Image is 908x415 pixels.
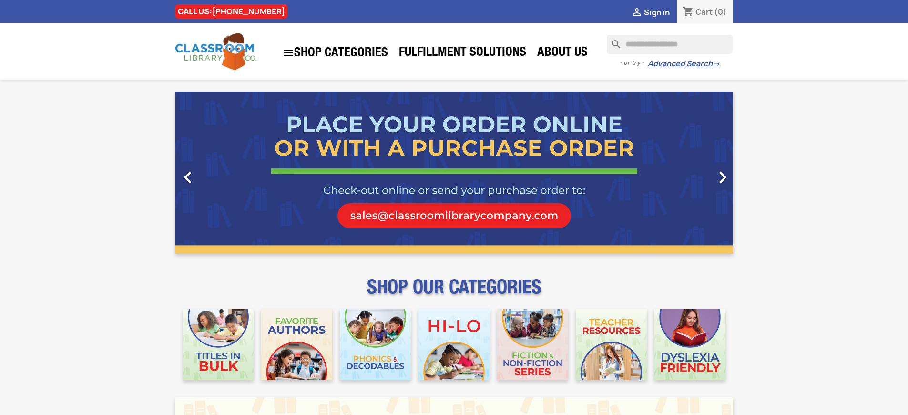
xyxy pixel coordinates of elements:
a: [PHONE_NUMBER] [212,6,285,17]
img: CLC_Favorite_Authors_Mobile.jpg [261,309,332,380]
a:  Sign in [631,7,670,18]
span: Cart [695,7,713,17]
a: Next [649,92,733,254]
i:  [176,166,200,189]
i:  [711,166,735,189]
i:  [283,47,294,59]
div: CALL US: [175,4,287,19]
img: CLC_Fiction_Nonfiction_Mobile.jpg [497,309,568,380]
a: About Us [532,44,592,63]
span: → [713,59,720,69]
i: search [607,35,618,46]
img: CLC_Bulk_Mobile.jpg [183,309,254,380]
a: Previous [175,92,259,254]
img: CLC_HiLo_Mobile.jpg [418,309,490,380]
input: Search [607,35,733,54]
img: CLC_Teacher_Resources_Mobile.jpg [576,309,647,380]
a: Advanced Search→ [648,59,720,69]
img: CLC_Phonics_And_Decodables_Mobile.jpg [340,309,411,380]
i:  [631,7,643,19]
a: SHOP CATEGORIES [278,42,393,63]
span: (0) [714,7,727,17]
img: Classroom Library Company [175,33,256,70]
i: shopping_cart [683,7,694,18]
ul: Carousel container [175,92,733,254]
p: SHOP OUR CATEGORIES [175,284,733,301]
a: Fulfillment Solutions [394,44,531,63]
span: - or try - [620,58,648,68]
img: CLC_Dyslexia_Mobile.jpg [654,309,725,380]
span: Sign in [644,7,670,18]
